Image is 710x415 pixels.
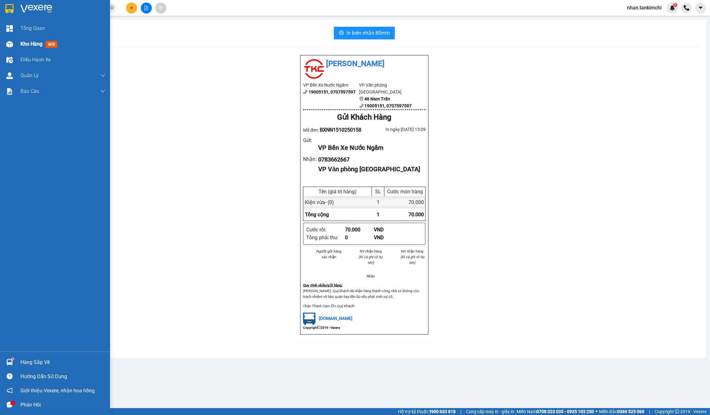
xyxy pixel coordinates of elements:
span: environment [359,97,364,101]
div: In ngày: [DATE] 15:09 [364,126,426,133]
img: logo.jpg [303,58,325,80]
span: close-circle [110,5,114,11]
span: printer [339,30,344,36]
div: Quy định nhận/gửi hàng : [303,282,426,288]
img: logo.jpg [303,313,316,325]
span: BXNN1510250158 [320,127,362,133]
p: Chân Thành Cảm Ơn Quý Khách! [303,303,426,309]
span: Miền Nam [517,408,594,415]
img: warehouse-icon [6,72,13,79]
div: 0 [345,234,374,242]
span: down [100,89,105,94]
li: Nhân [358,273,384,279]
span: 70.000 [408,212,424,218]
sup: 1 [673,3,678,7]
b: 19005151, 0707597597 [365,103,412,108]
li: VP Bến Xe Nước Ngầm [3,27,43,41]
span: down [100,73,105,78]
span: close-circle [110,6,114,9]
strong: 1900 633 818 [429,409,456,414]
div: Tên (giá trị hàng) [305,189,370,195]
li: [PERSON_NAME] [303,58,426,70]
span: Quản Lý [20,71,39,79]
button: plus [126,3,137,14]
li: VP Văn phòng [GEOGRAPHIC_DATA] [359,82,416,95]
span: Tổng Quan [20,24,45,32]
span: | [461,408,462,415]
span: Báo cáo [20,87,39,95]
img: warehouse-icon [6,359,13,366]
li: NV nhận hàng [399,248,426,254]
div: Nhận : [303,155,319,163]
div: Mã đơn: [303,126,364,134]
span: [DOMAIN_NAME] [319,316,352,321]
button: file-add [141,3,152,14]
span: copyright [675,409,679,414]
button: aim [155,3,166,14]
img: icon-new-feature [670,5,675,11]
div: Tổng phải thu : [306,234,345,242]
span: Tổng cộng [305,212,329,218]
span: question-circle [7,373,13,379]
span: plus [130,6,134,10]
span: caret-down [698,5,704,11]
img: warehouse-icon [6,57,13,63]
button: printerIn biên nhận 80mm [334,27,395,39]
span: Kho hàng [20,41,42,47]
div: Phản hồi [20,400,105,410]
img: logo-vxr [5,4,14,14]
span: In biên nhận 80mm [347,29,390,37]
span: phone [359,104,364,108]
div: 1 [372,196,385,208]
span: Cung cấp máy in - giấy in: [466,408,515,415]
li: Người gửi hàng xác nhận [316,248,342,260]
span: 1 [674,3,676,7]
div: VND [374,226,403,234]
li: VP Văn phòng [GEOGRAPHIC_DATA] [43,27,84,48]
div: Cước rồi : [306,226,345,234]
span: message [7,402,13,408]
div: Hàng sắp về [20,358,105,367]
img: dashboard-icon [6,25,13,32]
img: logo.jpg [3,3,25,25]
span: 1 [377,212,380,218]
span: copyright [318,326,321,329]
span: Giới thiệu Vexere, nhận hoa hồng [20,387,95,395]
span: phone [3,42,8,46]
span: Điều hành xe [20,56,51,64]
img: phone-icon [684,5,690,11]
div: Gửi : [303,136,319,144]
div: 70.000 [385,196,425,208]
div: Gửi Khách Hàng [303,111,426,123]
div: Cước món hàng [386,189,424,195]
div: SL [374,189,383,195]
button: caret-down [695,3,706,14]
i: (Kí và ghi rõ họ tên) [358,255,383,265]
span: ⚪️ [596,410,598,413]
div: VP Bến Xe Nước Ngầm [319,143,421,153]
li: NV nhận hàng [358,248,384,254]
span: nhan.tankimchi [622,4,667,12]
div: Copyright 2019 - Vexere [303,325,426,332]
img: solution-icon [6,88,13,95]
div: VP Văn phòng [GEOGRAPHIC_DATA] [319,164,421,174]
span: Hỗ trợ kỹ thuật: [398,408,456,415]
b: 19005151, 0707597597 [3,42,30,54]
b: 19005151, 0707597597 [308,89,356,94]
div: 0783662667 [319,155,421,164]
b: 46 Nam Trân [365,96,391,101]
p: [PERSON_NAME]: Quý khách đã nhận hàng thành công, nhà xe không còn trách nhiệm về bảo quản hay đề... [303,288,426,299]
li: VP Bến Xe Nước Ngầm [303,82,359,88]
strong: 0369 525 060 [618,409,645,414]
span: aim [158,6,163,10]
i: (Kí và ghi rõ họ tên) [400,255,424,265]
div: Hướng dẫn sử dụng [20,372,105,381]
strong: 0708 023 035 - 0935 103 250 [537,409,594,414]
span: Kiện vừa - (0) [305,199,334,205]
span: Miền Bắc [599,408,645,415]
span: mới [46,41,57,48]
li: [PERSON_NAME] [3,3,91,15]
span: phone [303,90,308,94]
span: file-add [144,6,148,10]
